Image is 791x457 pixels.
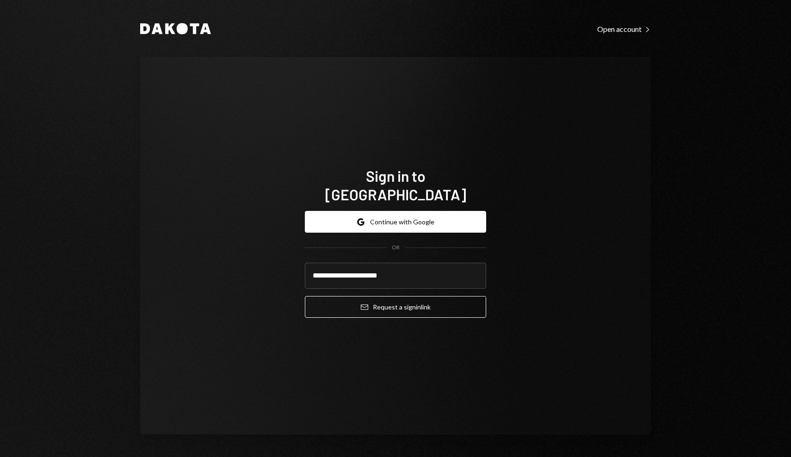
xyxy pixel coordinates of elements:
[305,211,486,233] button: Continue with Google
[392,244,400,252] div: OR
[597,25,651,34] div: Open account
[305,296,486,318] button: Request a signinlink
[597,24,651,34] a: Open account
[305,167,486,204] h1: Sign in to [GEOGRAPHIC_DATA]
